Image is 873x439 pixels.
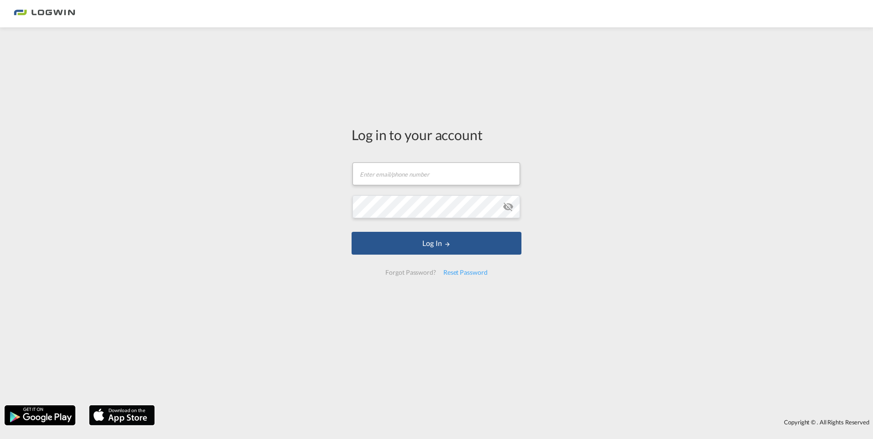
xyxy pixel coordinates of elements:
[352,125,521,144] div: Log in to your account
[440,264,491,281] div: Reset Password
[352,232,521,255] button: LOGIN
[382,264,439,281] div: Forgot Password?
[503,201,514,212] md-icon: icon-eye-off
[88,404,156,426] img: apple.png
[159,414,873,430] div: Copyright © . All Rights Reserved
[14,4,75,24] img: bc73a0e0d8c111efacd525e4c8ad7d32.png
[352,162,520,185] input: Enter email/phone number
[4,404,76,426] img: google.png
